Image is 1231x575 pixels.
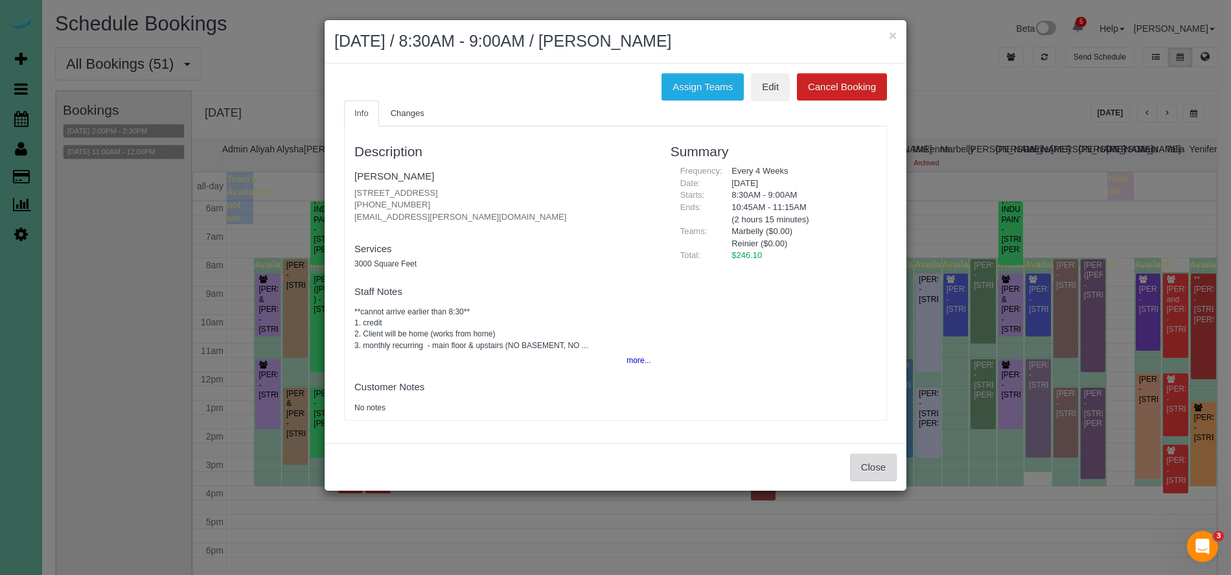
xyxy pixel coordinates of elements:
h4: Staff Notes [354,287,651,298]
span: Changes [391,108,424,118]
h2: [DATE] / 8:30AM - 9:00AM / [PERSON_NAME] [334,30,897,53]
pre: No notes [354,403,651,414]
h5: 3000 Square Feet [354,260,651,268]
div: 10:45AM - 11:15AM (2 hours 15 minutes) [722,202,877,226]
h3: Description [354,144,651,159]
span: Teams: [680,226,708,236]
button: Assign Teams [662,73,744,100]
button: Cancel Booking [797,73,887,100]
span: $246.10 [731,250,762,260]
p: [STREET_ADDRESS] [PHONE_NUMBER] [EMAIL_ADDRESS][PERSON_NAME][DOMAIN_NAME] [354,187,651,224]
pre: **cannot arrive earlier than 8:30** 1. credit 2. Client will be home (works from home) 3. monthly... [354,307,651,351]
span: Info [354,108,369,118]
iframe: Intercom live chat [1187,531,1218,562]
button: × [889,29,897,42]
button: more... [619,351,650,370]
span: Starts: [680,190,705,200]
a: [PERSON_NAME] [354,170,434,182]
li: Marbelly ($0.00) [731,226,867,238]
a: Info [344,100,379,127]
div: 8:30AM - 9:00AM [722,189,877,202]
button: Close [850,454,897,481]
span: 3 [1214,531,1224,541]
a: Edit [751,73,790,100]
span: Date: [680,178,700,188]
h4: Customer Notes [354,382,651,393]
a: Changes [380,100,435,127]
div: [DATE] [722,178,877,190]
li: Reinier ($0.00) [731,238,867,250]
h3: Summary [671,144,877,159]
div: Every 4 Weeks [722,165,877,178]
h4: Services [354,244,651,255]
span: Ends: [680,202,702,212]
span: Frequency: [680,166,722,176]
span: Total: [680,250,700,260]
